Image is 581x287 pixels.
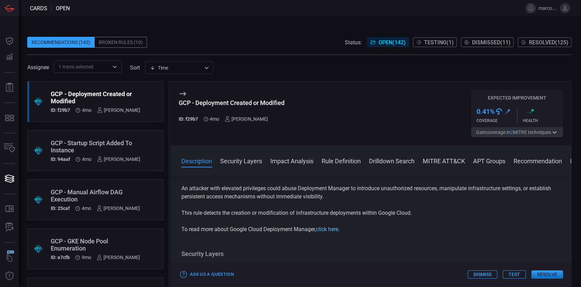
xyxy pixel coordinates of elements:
span: Resolved ( 125 ) [529,39,568,46]
button: Recommendation [514,156,562,165]
button: Security Layers [220,156,262,165]
div: Health [523,118,563,123]
button: Test [503,270,526,278]
h5: ID: e7cfb [51,255,70,260]
button: Description [181,156,212,165]
button: Rule Catalog [1,201,18,217]
button: Open(142) [367,37,409,47]
button: APT Groups [473,156,505,165]
div: [PERSON_NAME] [97,206,140,211]
span: Dec 25, 2024 6:03 AM [82,255,91,260]
div: GCP - Manual Airflow DAG Execution [51,188,140,203]
span: May 21, 2025 9:44 AM [82,206,91,211]
button: Drilldown Search [369,156,415,165]
div: [PERSON_NAME] [97,107,140,113]
button: Detections [1,49,18,65]
div: GCP - Deployment Created or Modified [179,99,285,106]
h3: Security Layers [181,250,560,258]
div: Broken Rules (10) [95,37,147,48]
button: Resolved(125) [518,37,571,47]
span: marco.[PERSON_NAME] [538,5,557,11]
span: 2 [510,130,513,135]
h5: ID: 94aaf [51,156,70,162]
div: GCP - GKE Node Pool Enumeration [51,238,140,252]
div: GCP - Startup Script Added To Instance [51,139,140,154]
span: open [56,5,70,12]
button: Reports [1,79,18,96]
div: GCP - Deployment Created or Modified [51,90,140,105]
p: To read more about Google Cloud Deployment Manager, [181,225,560,233]
button: Dashboard [1,33,18,49]
span: Status: [345,39,362,46]
button: MITRE - Detection Posture [1,110,18,126]
div: [PERSON_NAME] [97,255,140,260]
span: Cards [30,5,47,12]
span: Assignee [27,64,49,71]
a: click here. [316,226,340,232]
h5: Expected Improvement [471,95,563,101]
span: Testing ( 1 ) [424,39,454,46]
p: An attacker with elevated privileges could abuse Deployment Manager to introduce unauthorized res... [181,184,560,201]
div: Coverage [477,118,517,123]
button: Gaincoverage in2MITRE techniques [471,127,563,137]
button: Dismissed(11) [461,37,514,47]
div: [PERSON_NAME] [225,116,268,122]
span: Dismissed ( 11 ) [472,39,511,46]
span: Jun 09, 2025 5:41 AM [210,116,219,122]
h5: ID: f29b7 [51,107,70,113]
h5: ID: f29b7 [179,116,198,122]
button: Rule Definition [322,156,361,165]
button: Inventory [1,140,18,156]
div: Recommendations (143) [27,37,95,48]
span: 1 Items selected [59,63,93,70]
button: Dismiss [468,270,497,278]
button: Ask Us a Question [179,269,236,280]
button: MITRE ATT&CK [423,156,465,165]
button: Resolve [531,270,563,278]
button: ALERT ANALYSIS [1,219,18,236]
button: Testing(1) [413,37,457,47]
button: Threat Intelligence [1,268,18,284]
label: sort [130,64,140,71]
span: Open ( 142 ) [378,39,406,46]
button: Impact Analysis [270,156,313,165]
button: Cards [1,170,18,187]
h5: ID: 25caf [51,206,70,211]
div: [PERSON_NAME] [97,156,140,162]
span: May 27, 2025 5:49 AM [82,156,92,162]
span: Jun 09, 2025 5:41 AM [82,107,92,113]
button: Wingman [1,250,18,266]
button: Open [110,62,119,72]
div: Time [150,64,202,71]
h3: 0.41 % [477,107,495,116]
p: This rule detects the creation or modification of infrastructure deployments within Google Cloud. [181,209,560,217]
